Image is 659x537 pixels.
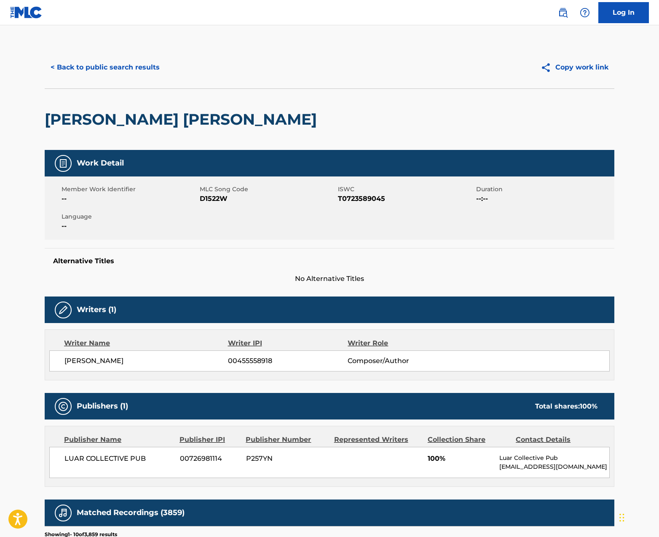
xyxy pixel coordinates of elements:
[476,185,612,194] span: Duration
[200,185,336,194] span: MLC Song Code
[77,305,116,315] h5: Writers (1)
[77,401,128,411] h5: Publishers (1)
[246,435,327,445] div: Publisher Number
[64,454,174,464] span: LUAR COLLECTIVE PUB
[499,454,609,462] p: Luar Collective Pub
[338,194,474,204] span: T0723589045
[499,462,609,471] p: [EMAIL_ADDRESS][DOMAIN_NAME]
[53,257,606,265] h5: Alternative Titles
[348,338,457,348] div: Writer Role
[45,274,614,284] span: No Alternative Titles
[619,505,624,530] div: Drag
[516,435,597,445] div: Contact Details
[598,2,649,23] a: Log In
[62,221,198,231] span: --
[580,8,590,18] img: help
[338,185,474,194] span: ISWC
[535,57,614,78] button: Copy work link
[58,305,68,315] img: Writers
[617,497,659,537] iframe: Chat Widget
[58,401,68,411] img: Publishers
[535,401,597,411] div: Total shares:
[476,194,612,204] span: --:--
[558,8,568,18] img: search
[428,435,509,445] div: Collection Share
[179,435,239,445] div: Publisher IPI
[228,338,348,348] div: Writer IPI
[541,62,555,73] img: Copy work link
[10,6,43,19] img: MLC Logo
[45,110,321,129] h2: [PERSON_NAME] [PERSON_NAME]
[62,194,198,204] span: --
[334,435,421,445] div: Represented Writers
[58,508,68,518] img: Matched Recordings
[64,338,228,348] div: Writer Name
[62,185,198,194] span: Member Work Identifier
[62,212,198,221] span: Language
[246,454,328,464] span: P257YN
[64,435,173,445] div: Publisher Name
[64,356,228,366] span: [PERSON_NAME]
[200,194,336,204] span: D1522W
[58,158,68,168] img: Work Detail
[180,454,240,464] span: 00726981114
[228,356,348,366] span: 00455558918
[580,402,597,410] span: 100 %
[428,454,493,464] span: 100%
[77,508,185,518] h5: Matched Recordings (3859)
[348,356,457,366] span: Composer/Author
[77,158,124,168] h5: Work Detail
[555,4,571,21] a: Public Search
[45,57,166,78] button: < Back to public search results
[576,4,593,21] div: Help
